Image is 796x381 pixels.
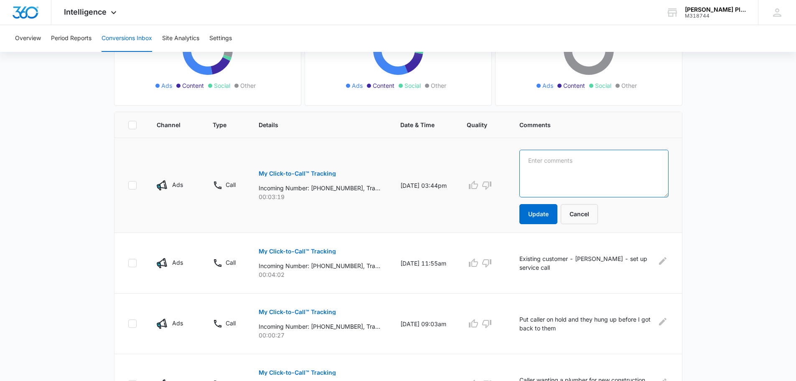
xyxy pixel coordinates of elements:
p: Ads [172,319,183,327]
span: Type [213,120,226,129]
span: Comments [519,120,656,129]
button: My Click-to-Call™ Tracking [259,241,336,261]
button: Site Analytics [162,25,199,52]
td: [DATE] 09:03am [390,294,457,354]
p: My Click-to-Call™ Tracking [259,248,336,254]
span: Other [621,81,637,90]
span: Ads [542,81,553,90]
p: My Click-to-Call™ Tracking [259,370,336,376]
button: Update [519,204,557,224]
p: Call [226,180,236,189]
span: Other [240,81,256,90]
span: Quality [467,120,487,129]
p: Ads [172,180,183,189]
p: 00:00:27 [259,331,380,340]
span: Ads [161,81,172,90]
span: Content [182,81,204,90]
button: Edit Comments [657,315,669,328]
span: Social [214,81,230,90]
p: Existing customer - [PERSON_NAME] - set up service call [519,254,651,272]
span: Ads [352,81,363,90]
p: My Click-to-Call™ Tracking [259,171,336,176]
td: [DATE] 03:44pm [390,138,457,233]
button: Edit Comments [657,254,669,268]
span: Intelligence [64,8,107,16]
td: [DATE] 11:55am [390,233,457,294]
button: My Click-to-Call™ Tracking [259,302,336,322]
p: Call [226,258,236,267]
span: Content [563,81,585,90]
div: account id [685,13,746,19]
button: Conversions Inbox [102,25,152,52]
p: Put caller on hold and they hung up before I got back to them [519,315,652,332]
span: Social [404,81,421,90]
span: Channel [157,120,181,129]
span: Content [373,81,394,90]
p: 00:04:02 [259,270,380,279]
button: My Click-to-Call™ Tracking [259,164,336,184]
button: Overview [15,25,41,52]
p: Call [226,319,236,327]
p: My Click-to-Call™ Tracking [259,309,336,315]
p: Incoming Number: [PHONE_NUMBER], Tracking Number: [PHONE_NUMBER], Ring To: [PHONE_NUMBER], Caller... [259,322,380,331]
span: Social [595,81,611,90]
button: Settings [209,25,232,52]
span: Other [431,81,446,90]
span: Date & Time [400,120,435,129]
p: Incoming Number: [PHONE_NUMBER], Tracking Number: [PHONE_NUMBER], Ring To: [PHONE_NUMBER], Caller... [259,184,380,192]
span: Details [259,120,368,129]
p: 00:03:19 [259,192,380,201]
p: Incoming Number: [PHONE_NUMBER], Tracking Number: [PHONE_NUMBER], Ring To: [PHONE_NUMBER], Caller... [259,261,380,270]
button: Cancel [561,204,598,224]
button: Period Reports [51,25,92,52]
div: account name [685,6,746,13]
p: Ads [172,258,183,267]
